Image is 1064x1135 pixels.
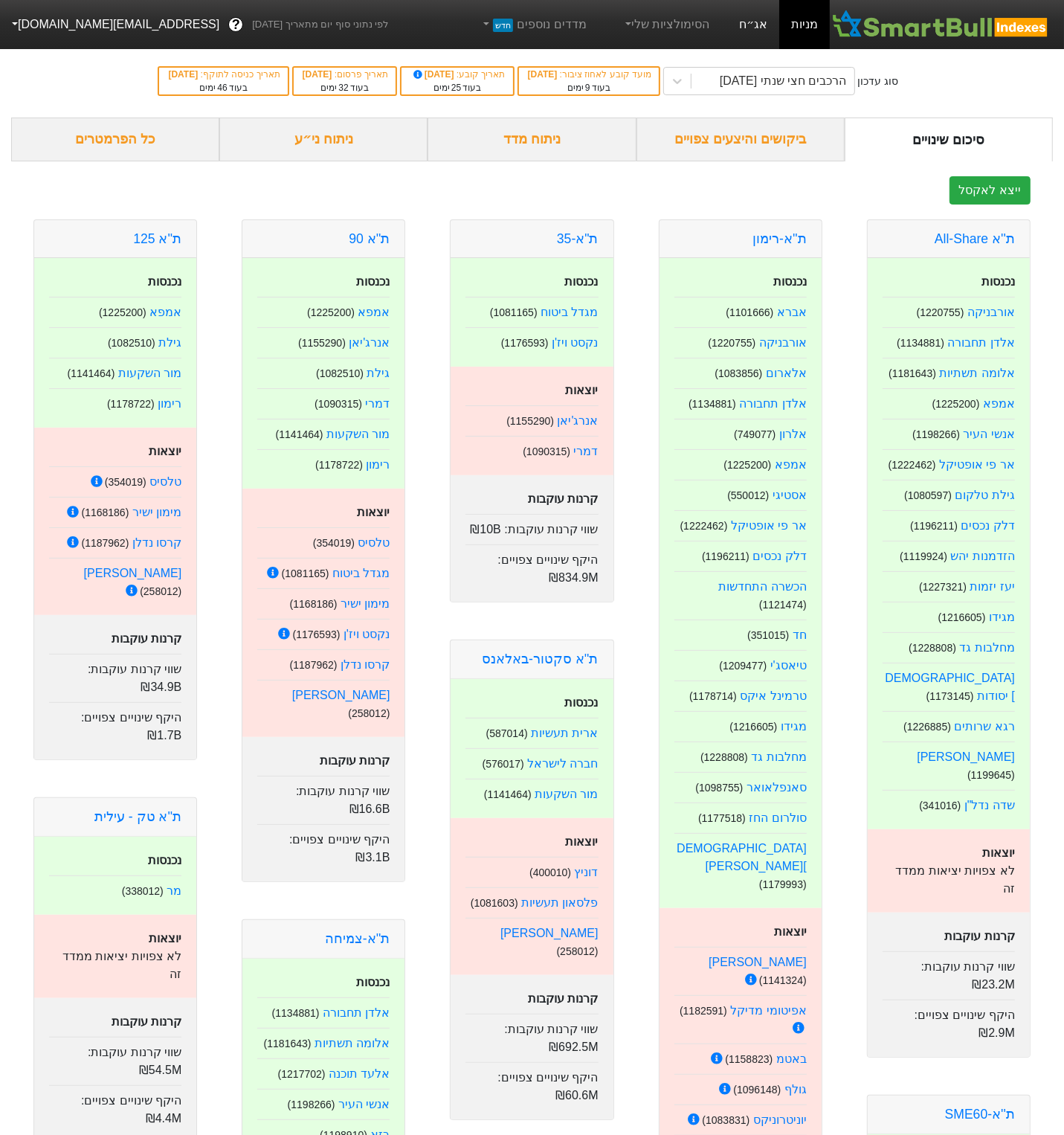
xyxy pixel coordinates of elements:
[752,550,806,562] a: דלק נכסים
[715,367,763,379] small: ( 1083856 )
[303,69,335,80] span: [DATE]
[132,536,181,549] a: קרסו נדלן
[885,672,1015,702] a: [DEMOGRAPHIC_DATA] יסודות
[527,757,598,770] a: חברה לישראל
[282,567,329,579] small: ( 1081165 )
[257,776,390,818] div: שווי קרנות עוקבות :
[146,1112,182,1125] span: ₪4.4M
[961,519,1015,532] a: דלק נכסים
[751,750,806,763] a: מחלבות גד
[474,10,593,39] a: מדדים נוספיםחדש
[139,1064,181,1076] span: ₪54.5M
[349,231,390,246] a: ת''א 90
[964,799,1015,811] a: שדה נדל"ן
[232,15,240,35] span: ?
[730,1004,806,1017] a: אפיטומי מדיקל
[428,118,636,161] div: ניתוח מדד
[897,337,944,349] small: ( 1134881 )
[500,927,599,939] a: [PERSON_NAME]
[167,81,280,94] div: בעוד ימים
[320,754,390,767] strong: קרנות עוקבות
[325,931,390,946] a: ת''א-צמיחה
[358,306,390,318] a: אמפא
[118,367,181,379] a: מור השקעות
[356,275,390,288] strong: נכנסות
[558,414,599,427] a: אנרג'יאן
[677,842,807,872] a: [DEMOGRAPHIC_DATA][PERSON_NAME]
[734,428,776,440] small: ( 749077 )
[313,537,355,549] small: ( 354019 )
[316,367,364,379] small: ( 1082510 )
[332,567,390,579] a: מגדל ביטוח
[293,628,341,640] small: ( 1176593 )
[747,629,789,641] small: ( 351015 )
[506,415,554,427] small: ( 1155290 )
[845,118,1053,161] div: סיכום שינויים
[759,974,807,986] small: ( 1141324 )
[777,306,807,318] a: אברא
[727,489,769,501] small: ( 550012 )
[535,788,598,800] a: מור השקעות
[983,397,1015,410] a: אמפא
[726,1053,773,1065] small: ( 1158823 )
[410,69,457,80] span: [DATE]
[967,306,1015,318] a: אורבניקה
[158,336,181,349] a: גילת
[557,231,599,246] a: ת"א-35
[940,367,1015,379] a: אלומה תשתיות
[99,306,146,318] small: ( 1225200 )
[341,597,390,610] a: מימון ישיר
[689,690,737,702] small: ( 1178714 )
[566,384,599,396] strong: יוצאות
[315,398,362,410] small: ( 1090315 )
[338,1098,390,1110] a: אנשי העיר
[552,336,599,349] a: נקסט ויז'ן
[290,598,338,610] small: ( 1168186 )
[698,812,746,824] small: ( 1177518 )
[365,397,390,410] a: דמרי
[465,1014,598,1056] div: שווי קרנות עוקבות :
[774,925,807,938] strong: יוצאות
[272,1007,320,1019] small: ( 1134881 )
[912,428,960,440] small: ( 1198266 )
[523,446,570,457] small: ( 1090315 )
[465,544,598,587] div: היקף שינויים צפויים :
[889,367,936,379] small: ( 1181643 )
[964,428,1015,440] a: אנשי העיר
[938,611,986,623] small: ( 1216605 )
[773,275,807,288] strong: נכנסות
[49,1037,181,1079] div: שווי קרנות עוקבות :
[951,550,1015,562] a: הזדמנות יהש
[486,727,528,739] small: ( 587014 )
[358,536,390,549] a: טלסיס
[84,567,182,579] a: [PERSON_NAME]
[122,885,164,897] small: ( 338012 )
[917,750,1015,763] a: [PERSON_NAME]
[149,445,181,457] strong: יוצאות
[148,275,181,288] strong: נכנסות
[932,398,980,410] small: ( 1225200 )
[315,1037,390,1049] a: אלומה תשתיות
[219,118,428,161] div: ניתוח ני״ע
[531,727,598,739] a: ארית תעשיות
[948,336,1015,349] a: אלדן תחבורה
[149,475,181,488] a: טלסיס
[278,1068,326,1080] small: ( 1217702 )
[348,707,390,719] small: ( 258012 )
[483,758,524,770] small: ( 576017 )
[779,428,807,440] a: אלרון
[616,10,716,39] a: הסימולציות שלי
[112,632,181,645] strong: קרנות עוקבות
[955,720,1015,733] a: רגא שרותים
[107,398,155,410] small: ( 1178722 )
[549,571,598,584] span: ₪834.9M
[108,337,155,349] small: ( 1082510 )
[730,721,778,733] small: ( 1216605 )
[574,445,599,457] a: דמרי
[709,337,756,349] small: ( 1220755 )
[471,897,518,909] small: ( 1081603 )
[112,1015,181,1028] strong: קרנות עוקבות
[904,489,952,501] small: ( 1080597 )
[709,956,807,968] a: [PERSON_NAME]
[781,720,807,733] a: מגידו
